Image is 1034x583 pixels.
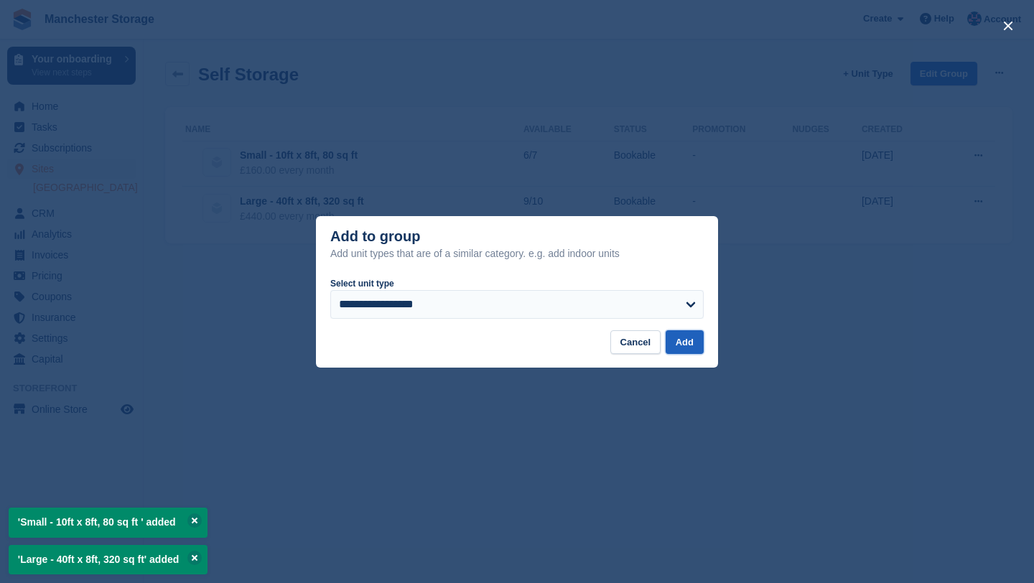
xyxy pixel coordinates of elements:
[610,330,661,354] button: Cancel
[9,545,208,574] p: 'Large - 40ft x 8ft, 320 sq ft' added
[330,245,620,262] div: Add unit types that are of a similar category. e.g. add indoor units
[997,14,1020,37] button: close
[330,228,620,262] div: Add to group
[330,279,394,289] label: Select unit type
[666,330,704,354] button: Add
[9,508,208,537] p: 'Small - 10ft x 8ft, 80 sq ft ' added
